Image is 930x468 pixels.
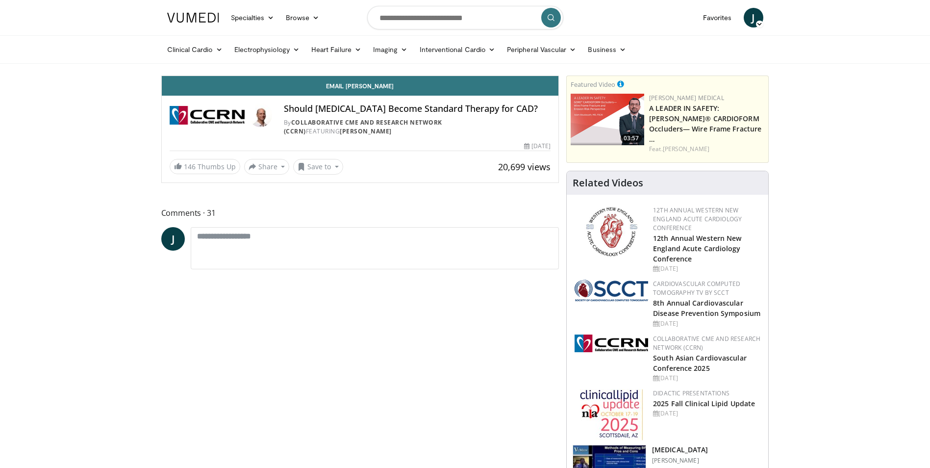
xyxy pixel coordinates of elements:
a: Specialties [225,8,280,27]
small: Featured Video [571,80,615,89]
span: Comments 31 [161,207,559,219]
a: Business [582,40,632,59]
div: [DATE] [653,264,760,273]
div: [DATE] [653,409,760,418]
a: 03:57 [571,94,644,145]
h4: Should [MEDICAL_DATA] Become Standard Therapy for CAD? [284,104,551,114]
a: Imaging [367,40,414,59]
a: [PERSON_NAME] [340,127,392,135]
img: Collaborative CME and Research Network (CCRN) [170,104,245,127]
span: 03:57 [621,134,642,143]
a: Heart Failure [305,40,367,59]
div: [DATE] [524,142,551,151]
button: Share [244,159,290,175]
span: 20,699 views [498,161,551,173]
img: 0954f259-7907-4053-a817-32a96463ecc8.png.150x105_q85_autocrop_double_scale_upscale_version-0.2.png [584,206,639,258]
a: 12th Annual Western New England Acute Cardiology Conference [653,206,742,232]
a: South Asian Cardiovascular Conference 2025 [653,353,747,373]
p: [PERSON_NAME] [652,457,708,465]
a: [PERSON_NAME] [663,145,709,153]
div: Didactic Presentations [653,389,760,398]
img: VuMedi Logo [167,13,219,23]
a: Favorites [697,8,738,27]
a: 2025 Fall Clinical Lipid Update [653,399,755,408]
button: Save to [293,159,343,175]
img: Avatar [249,104,272,127]
img: 9990610e-7b98-4a1a-8e13-3eef897f3a0c.png.150x105_q85_crop-smart_upscale.png [571,94,644,145]
div: [DATE] [653,319,760,328]
span: 146 [184,162,196,171]
a: Collaborative CME and Research Network (CCRN) [653,335,760,352]
input: Search topics, interventions [367,6,563,29]
a: Interventional Cardio [414,40,502,59]
a: 146 Thumbs Up [170,159,240,174]
div: [DATE] [653,374,760,383]
img: 51a70120-4f25-49cc-93a4-67582377e75f.png.150x105_q85_autocrop_double_scale_upscale_version-0.2.png [575,280,648,301]
a: Clinical Cardio [161,40,228,59]
div: Feat. [649,145,764,154]
a: Electrophysiology [228,40,305,59]
h3: [MEDICAL_DATA] [652,445,708,455]
div: By FEATURING [284,118,551,136]
img: a04ee3ba-8487-4636-b0fb-5e8d268f3737.png.150x105_q85_autocrop_double_scale_upscale_version-0.2.png [575,335,648,352]
a: Collaborative CME and Research Network (CCRN) [284,118,442,135]
a: Email [PERSON_NAME] [162,76,559,96]
a: Cardiovascular Computed Tomography TV by SCCT [653,280,740,297]
a: A LEADER IN SAFETY: [PERSON_NAME]® CARDIOFORM Occluders— Wire Frame Fracture … [649,104,761,144]
a: Browse [280,8,325,27]
a: J [744,8,763,27]
a: 8th Annual Cardiovascular Disease Prevention Symposium [653,298,760,318]
img: d65bce67-f81a-47c5-b47d-7b8806b59ca8.jpg.150x105_q85_autocrop_double_scale_upscale_version-0.2.jpg [580,389,643,441]
a: 12th Annual Western New England Acute Cardiology Conference [653,234,741,263]
a: [PERSON_NAME] Medical [649,94,724,102]
a: J [161,227,185,251]
a: Peripheral Vascular [501,40,582,59]
h4: Related Videos [573,177,643,189]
